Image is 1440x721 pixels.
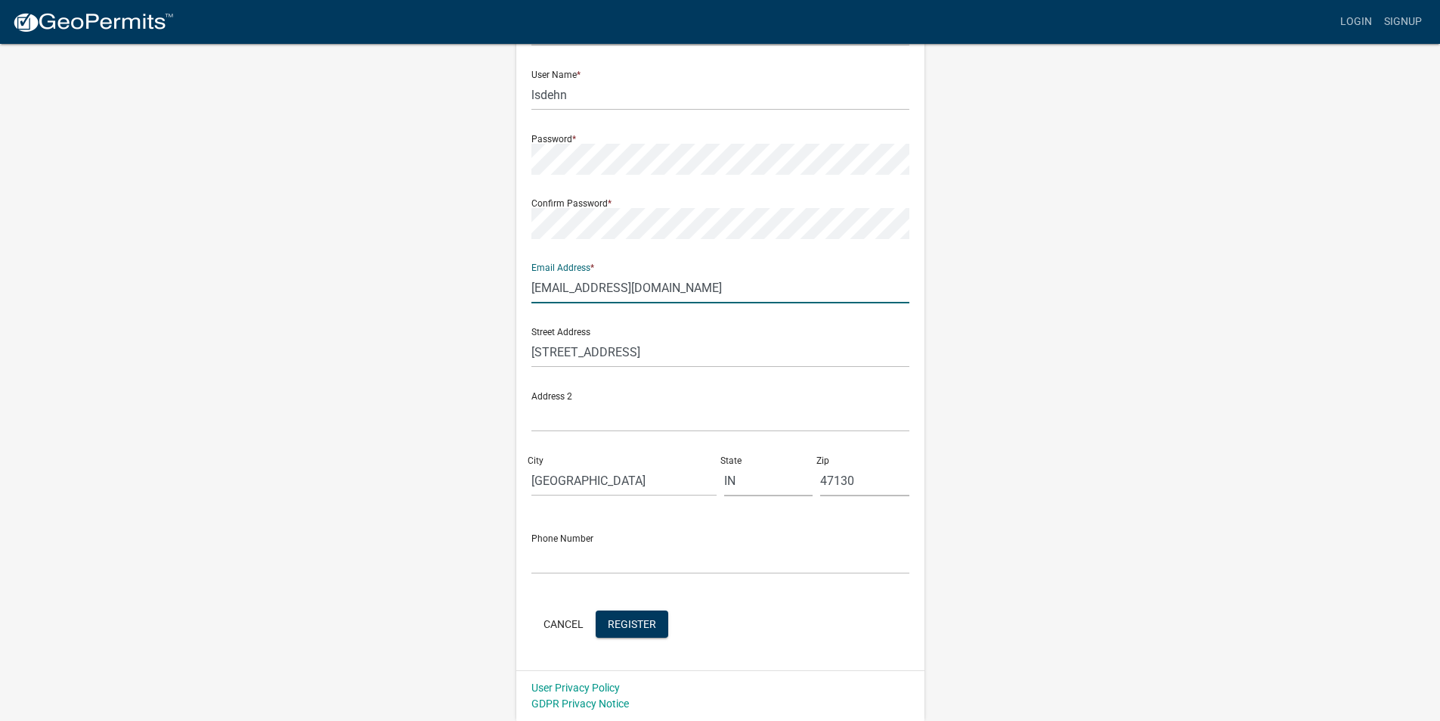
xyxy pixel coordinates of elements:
a: GDPR Privacy Notice [531,698,629,710]
button: Register [596,611,668,638]
a: Login [1334,8,1378,36]
a: User Privacy Policy [531,682,620,694]
button: Cancel [531,611,596,638]
a: Signup [1378,8,1428,36]
span: Register [608,617,656,629]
